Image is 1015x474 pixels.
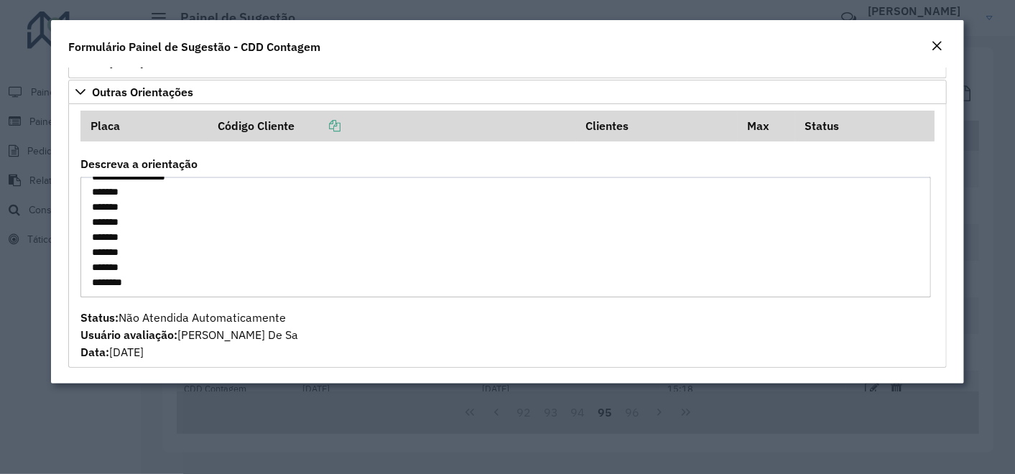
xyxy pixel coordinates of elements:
[575,111,737,141] th: Clientes
[68,104,947,368] div: Outras Orientações
[68,80,947,104] a: Outras Orientações
[80,111,208,141] th: Placa
[92,86,193,98] span: Outras Orientações
[738,111,795,141] th: Max
[80,310,298,359] span: Não Atendida Automaticamente [PERSON_NAME] De Sa [DATE]
[80,310,119,325] strong: Status:
[80,345,109,359] strong: Data:
[80,155,198,172] label: Descreva a orientação
[208,111,576,141] th: Código Cliente
[68,38,320,55] h4: Formulário Painel de Sugestão - CDD Contagem
[927,37,947,56] button: Close
[295,118,341,133] a: Copiar
[80,327,177,342] strong: Usuário avaliação:
[795,111,935,141] th: Status
[931,40,942,52] em: Fechar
